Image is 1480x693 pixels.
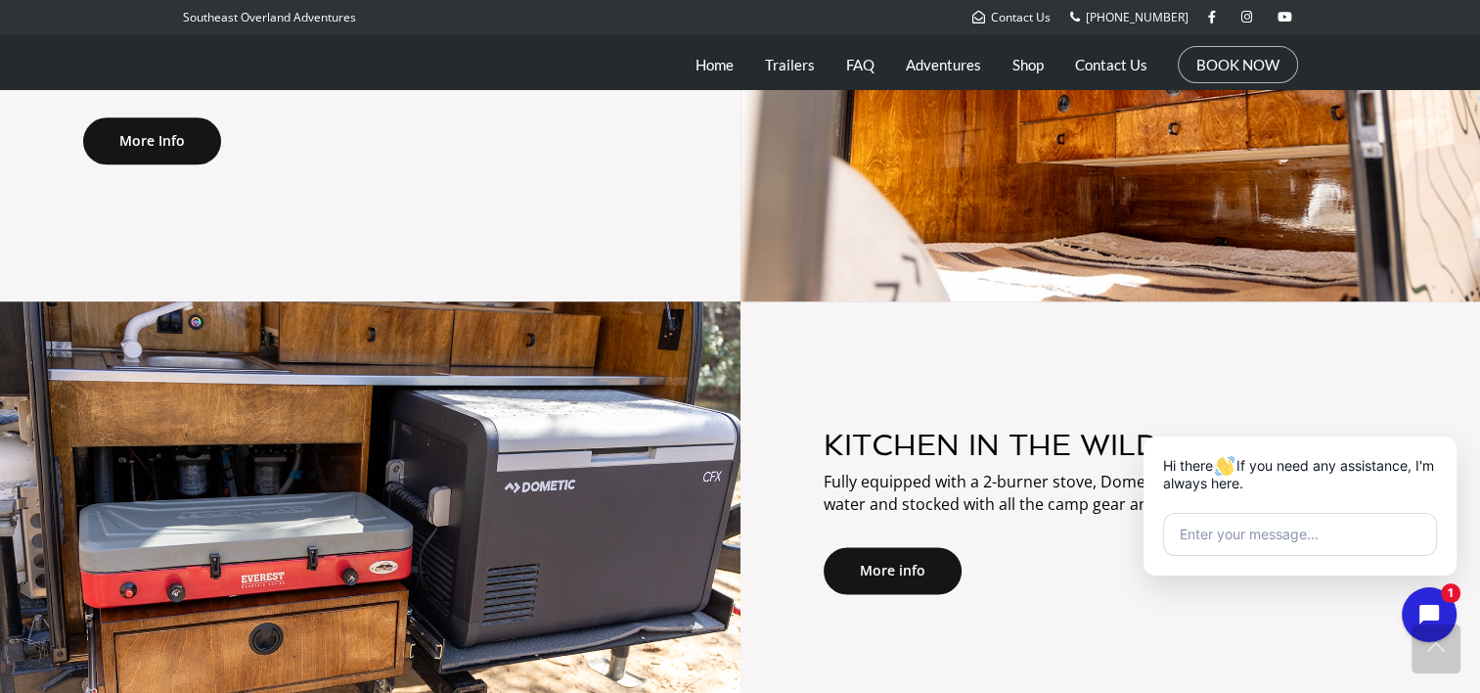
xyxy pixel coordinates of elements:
[695,40,734,89] a: Home
[1196,55,1279,74] a: BOOK NOW
[183,5,356,30] p: Southeast Overland Adventures
[846,40,875,89] a: FAQ
[972,9,1051,25] a: Contact Us
[991,9,1051,25] span: Contact Us
[1012,40,1044,89] a: Shop
[906,40,981,89] a: Adventures
[1070,9,1188,25] a: [PHONE_NUMBER]
[83,117,221,164] a: More Info
[824,429,1398,461] h3: KITCHEN IN THE WILD
[1075,40,1147,89] a: Contact Us
[765,40,815,89] a: Trailers
[824,547,962,594] a: More info
[1086,9,1188,25] span: [PHONE_NUMBER]
[824,471,1398,516] p: Fully equipped with a 2-burner stove, Dometic electric cooler, sink, running water and stocked wi...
